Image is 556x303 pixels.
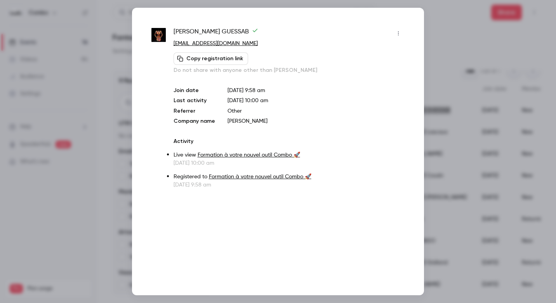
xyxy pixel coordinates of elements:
[174,41,258,46] a: [EMAIL_ADDRESS][DOMAIN_NAME]
[174,138,405,145] p: Activity
[174,66,405,74] p: Do not share with anyone other than [PERSON_NAME]
[151,28,166,42] img: miss-ko.com
[174,107,215,115] p: Referrer
[174,97,215,105] p: Last activity
[174,151,405,159] p: Live view
[228,117,405,125] p: [PERSON_NAME]
[174,181,405,189] p: [DATE] 9:58 am
[174,159,405,167] p: [DATE] 10:00 am
[228,98,268,103] span: [DATE] 10:00 am
[174,173,405,181] p: Registered to
[174,52,248,65] button: Copy registration link
[198,152,300,158] a: Formation à votre nouvel outil Combo 🚀
[228,87,405,94] p: [DATE] 9:58 am
[174,117,215,125] p: Company name
[228,107,405,115] p: Other
[174,27,258,40] span: [PERSON_NAME] GUESSAB
[209,174,311,179] a: Formation à votre nouvel outil Combo 🚀
[174,87,215,94] p: Join date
